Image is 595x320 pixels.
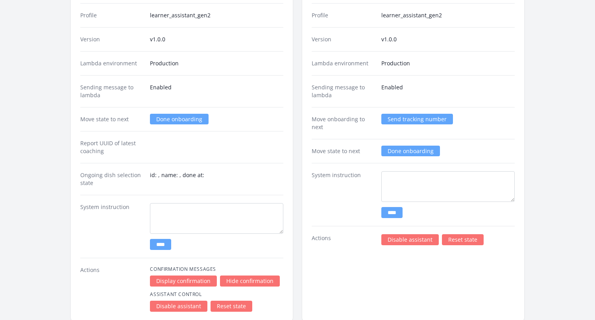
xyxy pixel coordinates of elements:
[150,59,283,67] dd: Production
[80,266,144,312] dt: Actions
[381,11,515,19] dd: learner_assistant_gen2
[80,35,144,43] dt: Version
[220,276,280,287] a: Hide confirmation
[312,59,375,67] dt: Lambda environment
[150,114,209,124] a: Done onboarding
[381,146,440,156] a: Done onboarding
[80,11,144,19] dt: Profile
[150,266,283,272] h4: Confirmation Messages
[312,234,375,245] dt: Actions
[381,114,453,124] a: Send tracking number
[150,276,217,287] a: Display confirmation
[150,11,283,19] dd: learner_assistant_gen2
[211,301,252,312] a: Reset state
[80,203,144,250] dt: System instruction
[381,59,515,67] dd: Production
[312,147,375,155] dt: Move state to next
[150,83,283,99] dd: Enabled
[80,83,144,99] dt: Sending message to lambda
[150,35,283,43] dd: v1.0.0
[312,171,375,218] dt: System instruction
[312,11,375,19] dt: Profile
[312,35,375,43] dt: Version
[442,234,484,245] a: Reset state
[150,291,283,298] h4: Assistant Control
[80,139,144,155] dt: Report UUID of latest coaching
[80,115,144,123] dt: Move state to next
[80,59,144,67] dt: Lambda environment
[150,171,283,187] dd: id: , name: , done at:
[381,83,515,99] dd: Enabled
[312,83,375,99] dt: Sending message to lambda
[381,234,439,245] a: Disable assistant
[312,115,375,131] dt: Move onboarding to next
[381,35,515,43] dd: v1.0.0
[150,301,207,312] a: Disable assistant
[80,171,144,187] dt: Ongoing dish selection state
